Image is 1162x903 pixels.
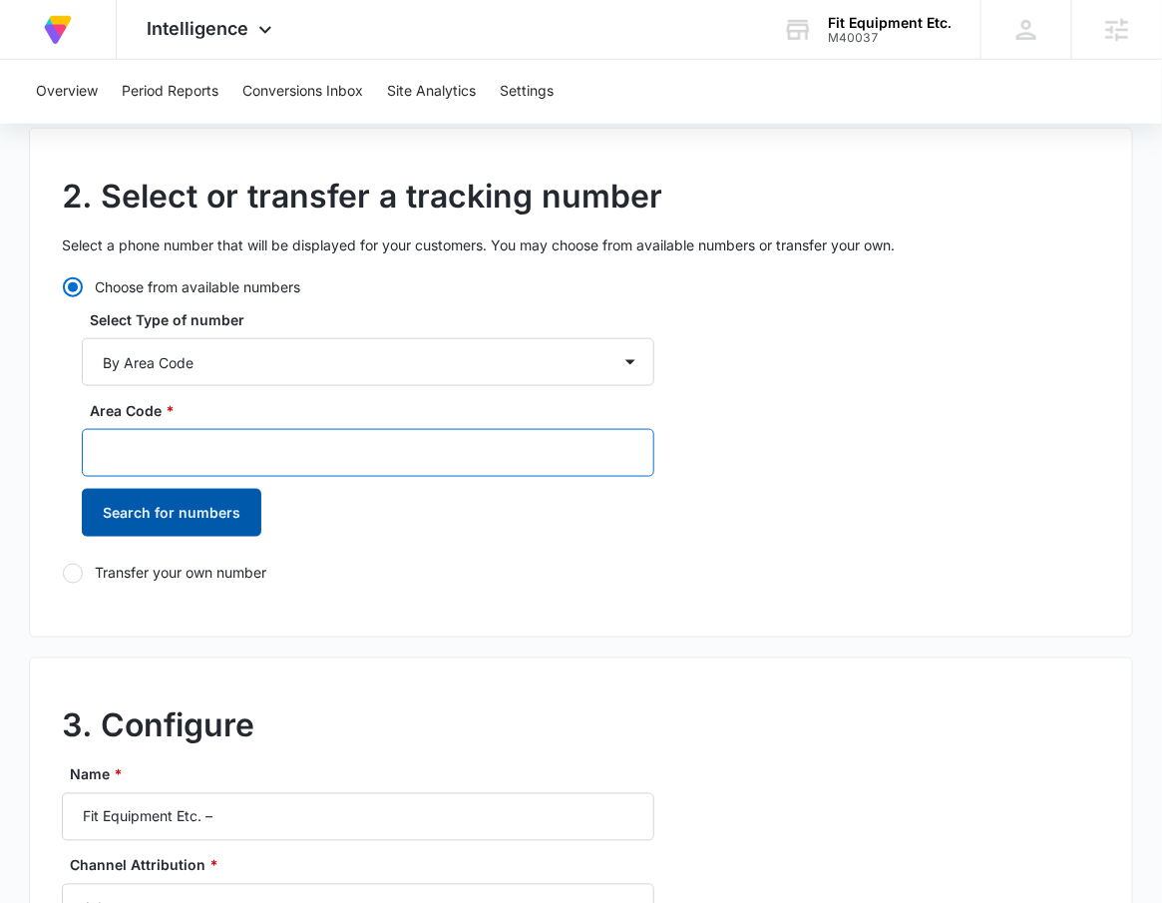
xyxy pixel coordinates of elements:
[828,31,952,45] div: account id
[122,60,218,124] button: Period Reports
[90,400,662,421] label: Area Code
[90,309,662,330] label: Select Type of number
[828,15,952,31] div: account name
[500,60,554,124] button: Settings
[387,60,476,124] button: Site Analytics
[62,563,654,584] label: Transfer your own number
[62,276,654,297] label: Choose from available numbers
[70,764,662,785] label: Name
[82,489,261,537] button: Search for numbers
[40,12,76,48] img: Volusion
[62,173,1100,221] h2: 2. Select or transfer a tracking number
[62,234,1100,255] p: Select a phone number that will be displayed for your customers. You may choose from available nu...
[147,18,248,39] span: Intelligence
[70,855,662,876] label: Channel Attribution
[36,60,98,124] button: Overview
[242,60,363,124] button: Conversions Inbox
[62,702,1100,750] h2: 3. Configure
